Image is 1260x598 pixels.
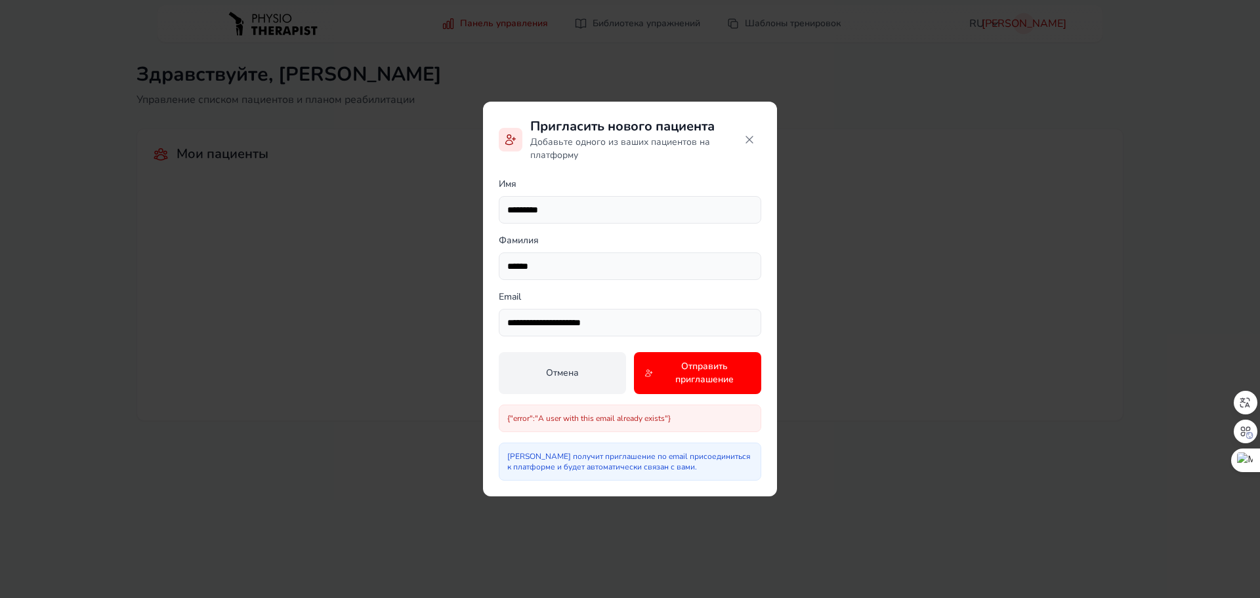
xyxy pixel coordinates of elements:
[530,136,738,162] p: Добавьте одного из ваших пациентов на платформу
[634,352,761,394] button: Отправить приглашение
[499,290,761,304] label: Email
[499,178,761,191] label: Имя
[530,117,738,136] h2: Пригласить нового пациента
[507,451,753,472] p: [PERSON_NAME] получит приглашение по email присоединиться к платформе и будет автоматически связа...
[499,234,761,247] label: Фамилия
[507,413,753,424] p: {"error":"A user with this email already exists"}
[499,352,626,394] button: Отмена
